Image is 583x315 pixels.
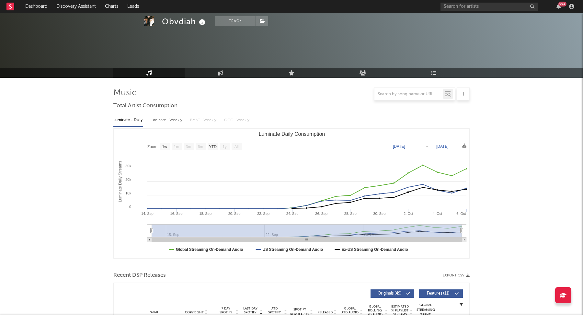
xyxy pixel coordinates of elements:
[373,212,385,216] text: 30. Sep
[133,310,176,315] div: Name
[423,292,453,296] span: Features ( 11 )
[174,145,179,149] text: 1m
[286,212,299,216] text: 24. Sep
[558,2,566,6] div: 99 +
[113,102,177,110] span: Total Artist Consumption
[185,310,204,314] span: Copyright
[223,145,227,149] text: 1y
[436,144,449,149] text: [DATE]
[262,247,323,252] text: US Streaming On-Demand Audio
[344,212,357,216] text: 28. Sep
[113,115,143,126] div: Luminate - Daily
[234,145,238,149] text: All
[440,3,538,11] input: Search for artists
[114,129,470,258] svg: Luminate Daily Consumption
[199,212,211,216] text: 18. Sep
[147,145,157,149] text: Zoom
[118,161,122,202] text: Luminate Daily Streams
[113,272,166,279] span: Recent DSP Releases
[317,310,333,314] span: Released
[125,191,131,195] text: 10k
[393,144,405,149] text: [DATE]
[209,145,217,149] text: YTD
[425,144,429,149] text: →
[556,4,561,9] button: 99+
[198,145,203,149] text: 6m
[371,289,414,298] button: Originals(49)
[419,289,463,298] button: Features(11)
[257,212,269,216] text: 22. Sep
[141,212,154,216] text: 14. Sep
[129,205,131,209] text: 0
[176,247,243,252] text: Global Streaming On-Demand Audio
[341,247,408,252] text: Ex-US Streaming On-Demand Audio
[456,212,466,216] text: 6. Oct
[404,212,413,216] text: 2. Oct
[374,92,443,97] input: Search by song name or URL
[170,212,183,216] text: 16. Sep
[215,16,256,26] button: Track
[125,178,131,181] text: 20k
[433,212,442,216] text: 4. Oct
[375,292,405,296] span: Originals ( 49 )
[186,145,191,149] text: 3m
[315,212,327,216] text: 26. Sep
[150,115,184,126] div: Luminate - Weekly
[162,145,167,149] text: 1w
[125,164,131,168] text: 30k
[162,16,207,27] div: Obvdiah
[228,212,241,216] text: 20. Sep
[443,274,470,277] button: Export CSV
[259,131,325,137] text: Luminate Daily Consumption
